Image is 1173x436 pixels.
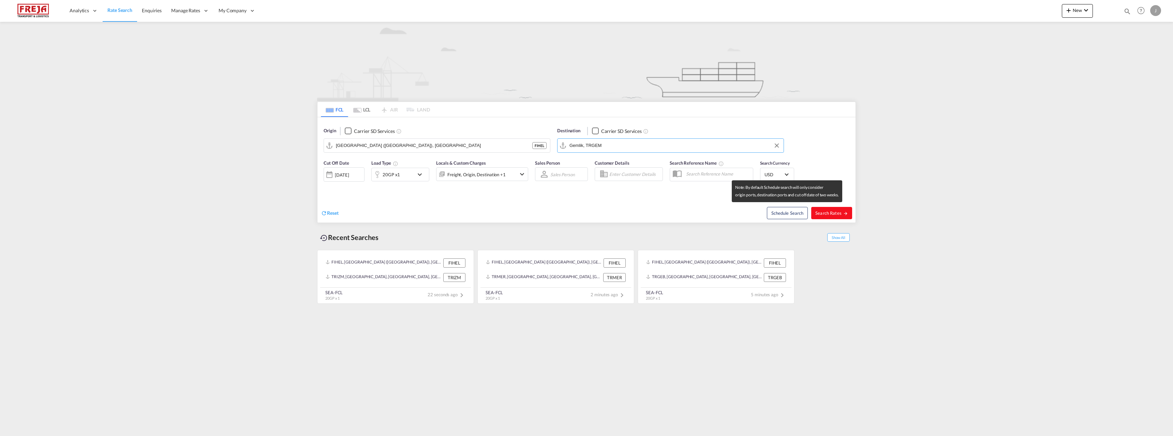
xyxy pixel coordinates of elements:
[535,160,560,166] span: Sales Person
[324,167,365,182] div: [DATE]
[371,160,398,166] span: Load Type
[1082,6,1090,14] md-icon: icon-chevron-down
[550,169,576,179] md-select: Sales Person
[142,7,162,13] span: Enquiries
[618,291,626,299] md-icon: icon-chevron-right
[643,129,649,134] md-icon: Unchecked: Search for CY (Container Yard) services for all selected carriers.Checked : Search for...
[348,102,375,117] md-tab-item: LCL
[393,161,398,166] md-icon: Select multiple loads to view rates
[486,258,602,267] div: FIHEL, Helsinki (Helsingfors), Finland, Northern Europe, Europe
[486,289,503,296] div: SEA-FCL
[486,296,500,300] span: 20GP x 1
[326,258,442,267] div: FIHEL, Helsinki (Helsingfors), Finland, Northern Europe, Europe
[601,128,642,135] div: Carrier SD Services
[764,273,786,282] div: TRGEB
[321,102,348,117] md-tab-item: FCL
[317,22,856,101] img: new-FCL.png
[477,250,634,304] recent-search-card: FIHEL, [GEOGRAPHIC_DATA] ([GEOGRAPHIC_DATA]), [GEOGRAPHIC_DATA], [GEOGRAPHIC_DATA], [GEOGRAPHIC_D...
[219,7,247,14] span: My Company
[558,139,784,152] md-input-container: Gemlik, TRGEM
[603,273,626,282] div: TRMER
[764,169,790,179] md-select: Select Currency: $ USDUnited States Dollar
[1150,5,1161,16] div: J
[324,139,550,152] md-input-container: Helsinki (Helsingfors), FIHEL
[557,127,580,134] span: Destination
[428,292,466,297] span: 22 seconds ago
[325,289,343,296] div: SEA-FCL
[1062,4,1093,18] button: icon-plus 400-fgNewicon-chevron-down
[592,127,642,135] md-checkbox: Checkbox No Ink
[646,258,762,267] div: FIHEL, Helsinki (Helsingfors), Finland, Northern Europe, Europe
[1135,5,1147,16] span: Help
[646,289,663,296] div: SEA-FCL
[1135,5,1150,17] div: Help
[604,258,626,267] div: FIHEL
[764,258,786,267] div: FIHEL
[383,170,400,179] div: 20GP x1
[171,7,200,14] span: Manage Rates
[321,210,339,217] div: icon-refreshReset
[532,142,547,149] div: FIHEL
[827,233,850,242] span: Show All
[843,211,848,216] md-icon: icon-arrow-right
[718,161,724,166] md-icon: Your search will be saved by the below given name
[320,234,328,242] md-icon: icon-backup-restore
[670,160,724,166] span: Search Reference Name
[321,102,430,117] md-pagination-wrapper: Use the left and right arrow keys to navigate between tabs
[732,180,842,202] md-tooltip: Note: By default Schedule search will only consider origin ports, destination ports and cut off d...
[1124,7,1131,18] div: icon-magnify
[345,127,395,135] md-checkbox: Checkbox No Ink
[354,128,395,135] div: Carrier SD Services
[10,3,56,18] img: 586607c025bf11f083711d99603023e7.png
[436,160,486,166] span: Locals & Custom Charges
[371,168,429,181] div: 20GP x1icon-chevron-down
[443,258,465,267] div: FIHEL
[321,210,327,216] md-icon: icon-refresh
[646,296,660,300] span: 20GP x 1
[317,117,856,223] div: Origin Checkbox No InkUnchecked: Search for CY (Container Yard) services for all selected carrier...
[595,160,629,166] span: Customer Details
[683,169,753,179] input: Search Reference Name
[107,7,132,13] span: Rate Search
[324,127,336,134] span: Origin
[760,161,790,166] span: Search Currency
[324,160,349,166] span: Cut Off Date
[396,129,402,134] md-icon: Unchecked: Search for CY (Container Yard) services for all selected carriers.Checked : Search for...
[1124,7,1131,15] md-icon: icon-magnify
[646,273,762,282] div: TRGEB, Gebze, Türkiye, South West Asia, Asia Pacific
[324,181,329,190] md-datepicker: Select
[811,207,852,219] button: Search Ratesicon-arrow-right
[416,170,427,179] md-icon: icon-chevron-down
[443,273,465,282] div: TRIZM
[70,7,89,14] span: Analytics
[518,170,526,178] md-icon: icon-chevron-down
[609,169,660,179] input: Enter Customer Details
[764,171,784,178] span: USD
[317,250,474,304] recent-search-card: FIHEL, [GEOGRAPHIC_DATA] ([GEOGRAPHIC_DATA]), [GEOGRAPHIC_DATA], [GEOGRAPHIC_DATA], [GEOGRAPHIC_D...
[336,140,532,151] input: Search by Port
[815,210,848,216] span: Search Rates
[569,140,780,151] input: Search by Port
[436,167,528,181] div: Freight Origin Destination Factory Stuffingicon-chevron-down
[447,170,506,179] div: Freight Origin Destination Factory Stuffing
[327,210,339,216] span: Reset
[591,292,626,297] span: 2 minutes ago
[1065,7,1090,13] span: New
[778,291,786,299] md-icon: icon-chevron-right
[751,292,786,297] span: 5 minutes ago
[335,172,349,178] div: [DATE]
[458,291,466,299] md-icon: icon-chevron-right
[772,140,782,151] button: Clear Input
[317,230,381,245] div: Recent Searches
[486,273,602,282] div: TRMER, Mersin, Türkiye, South West Asia, Asia Pacific
[767,207,808,219] button: Note: By default Schedule search will only considerorigin ports, destination ports and cut off da...
[326,273,442,282] div: TRIZM, Izmir, Türkiye, South West Asia, Asia Pacific
[325,296,340,300] span: 20GP x 1
[1065,6,1073,14] md-icon: icon-plus 400-fg
[638,250,795,304] recent-search-card: FIHEL, [GEOGRAPHIC_DATA] ([GEOGRAPHIC_DATA]), [GEOGRAPHIC_DATA], [GEOGRAPHIC_DATA], [GEOGRAPHIC_D...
